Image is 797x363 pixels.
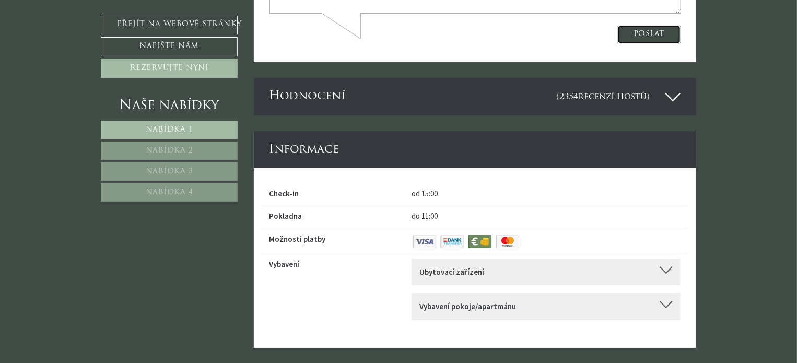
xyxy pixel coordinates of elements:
[647,93,650,101] font: )
[269,90,346,102] font: Hodnocení
[419,301,516,311] font: Vybavení pokoje/apartmánu
[101,37,238,56] a: Napište nám
[120,99,219,113] font: Naše nabídky
[269,211,302,221] font: Pokladna
[146,168,193,175] font: Nabídka 3
[269,234,326,244] font: Možnosti platby
[467,233,493,250] img: Hotovost
[16,30,88,37] font: Montis – Aktivní přírodní lázně
[419,267,484,277] font: Ubytovací zařízení
[578,93,647,101] font: recenzí hostů
[101,59,238,78] a: Rezervujte nyní
[556,93,578,101] font: (2354
[130,64,209,72] font: Rezervujte nyní
[495,233,521,250] img: Maestro
[269,259,300,269] font: Vybavení
[412,189,438,198] font: od 15:00
[146,189,193,196] font: Nabídka 4
[412,211,438,221] font: do 11:00
[190,11,222,21] font: čtvrtek
[16,38,135,48] font: Dobrý den, jak vám můžeme pomoci?
[269,144,339,156] font: Informace
[208,62,396,70] div: You
[101,16,238,34] a: Přejít na webové stránky
[439,233,465,250] img: Bankovní převod
[412,233,438,250] img: Vízum
[348,275,412,294] button: Poslat
[208,81,396,88] small: 19:08
[203,60,404,90] div: Dobrý večer posím kolik se platí záloha při rezervaci.Děkuji
[139,42,199,50] font: Napište nám
[269,189,299,198] font: Check-in
[364,280,395,288] font: Poslat
[125,49,135,54] font: 19:00
[117,20,242,28] font: Přejít na webové stránky
[146,147,193,155] font: Nabídka 2
[146,126,193,134] font: Nabídka 1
